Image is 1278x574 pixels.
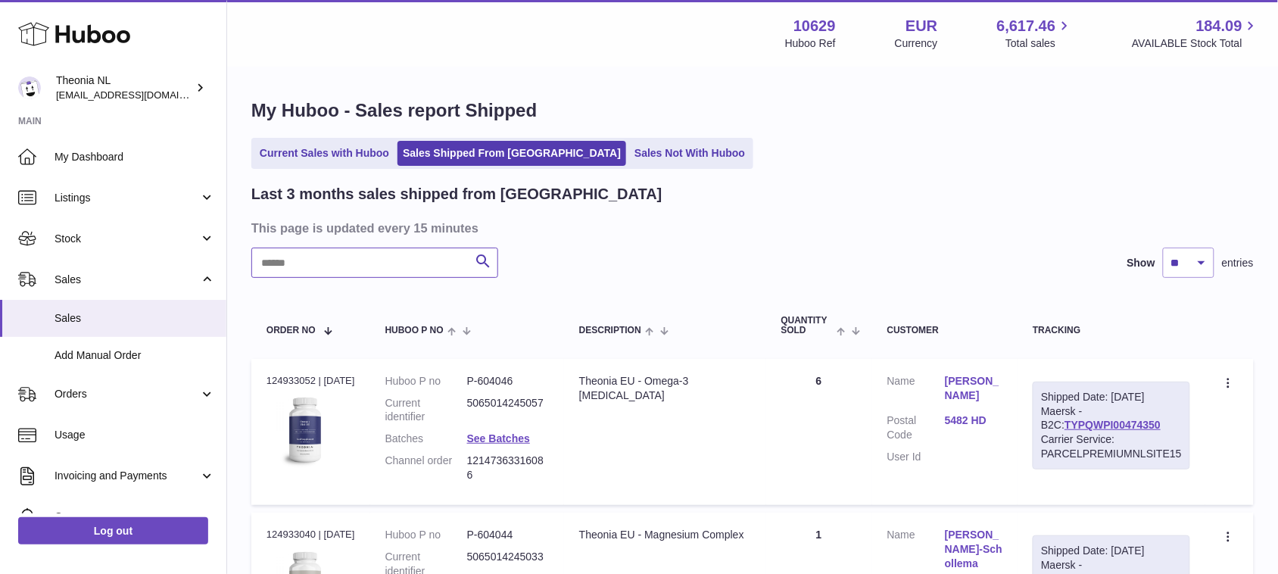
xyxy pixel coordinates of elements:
[55,387,199,401] span: Orders
[629,141,750,166] a: Sales Not With Huboo
[55,469,199,483] span: Invoicing and Payments
[467,528,549,542] dd: P-604044
[945,413,1002,428] a: 5482 HD
[1132,36,1260,51] span: AVAILABLE Stock Total
[579,528,751,542] div: Theonia EU - Magnesium Complex
[945,374,1002,403] a: [PERSON_NAME]
[55,191,199,205] span: Listings
[55,150,215,164] span: My Dashboard
[1132,16,1260,51] a: 184.09 AVAILABLE Stock Total
[1033,326,1190,335] div: Tracking
[781,316,834,335] span: Quantity Sold
[579,326,641,335] span: Description
[1033,382,1190,469] div: Maersk - B2C:
[251,220,1250,236] h3: This page is updated every 15 minutes
[251,184,662,204] h2: Last 3 months sales shipped from [GEOGRAPHIC_DATA]
[254,141,394,166] a: Current Sales with Huboo
[251,98,1254,123] h1: My Huboo - Sales report Shipped
[1222,256,1254,270] span: entries
[467,432,530,445] a: See Batches
[1196,16,1242,36] span: 184.09
[997,16,1056,36] span: 6,617.46
[385,374,467,388] dt: Huboo P no
[267,326,316,335] span: Order No
[1005,36,1073,51] span: Total sales
[895,36,938,51] div: Currency
[467,374,549,388] dd: P-604046
[1064,419,1161,431] a: TYPQWPI00474350
[1041,390,1182,404] div: Shipped Date: [DATE]
[55,510,215,524] span: Cases
[55,273,199,287] span: Sales
[267,528,355,541] div: 124933040 | [DATE]
[385,454,467,482] dt: Channel order
[55,428,215,442] span: Usage
[385,528,467,542] dt: Huboo P no
[887,413,945,442] dt: Postal Code
[56,89,223,101] span: [EMAIL_ADDRESS][DOMAIN_NAME]
[467,454,549,482] dd: 12147363316086
[906,16,937,36] strong: EUR
[997,16,1074,51] a: 6,617.46 Total sales
[1041,544,1182,558] div: Shipped Date: [DATE]
[267,392,342,468] img: 106291725893086.jpg
[56,73,192,102] div: Theonia NL
[18,76,41,99] img: info@wholesomegoods.eu
[1127,256,1155,270] label: Show
[766,359,872,505] td: 6
[579,374,751,403] div: Theonia EU - Omega-3 [MEDICAL_DATA]
[18,517,208,544] a: Log out
[785,36,836,51] div: Huboo Ref
[385,396,467,425] dt: Current identifier
[945,528,1002,571] a: [PERSON_NAME]-Schollema
[793,16,836,36] strong: 10629
[55,311,215,326] span: Sales
[887,450,945,464] dt: User Id
[267,374,355,388] div: 124933052 | [DATE]
[385,326,444,335] span: Huboo P no
[1041,432,1182,461] div: Carrier Service: PARCELPREMIUMNLSITE15
[55,232,199,246] span: Stock
[887,326,1003,335] div: Customer
[887,374,945,407] dt: Name
[385,432,467,446] dt: Batches
[467,396,549,425] dd: 5065014245057
[397,141,626,166] a: Sales Shipped From [GEOGRAPHIC_DATA]
[55,348,215,363] span: Add Manual Order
